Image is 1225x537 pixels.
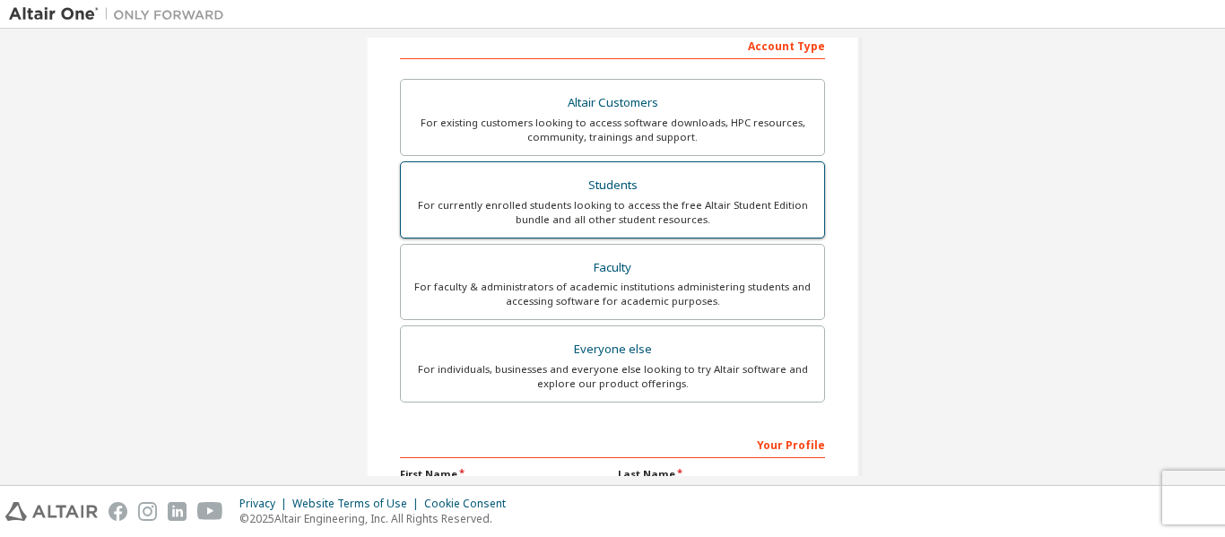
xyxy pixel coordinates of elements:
[618,467,825,481] label: Last Name
[412,116,813,144] div: For existing customers looking to access software downloads, HPC resources, community, trainings ...
[168,502,187,521] img: linkedin.svg
[412,91,813,116] div: Altair Customers
[424,497,517,511] div: Cookie Consent
[9,5,233,23] img: Altair One
[400,30,825,59] div: Account Type
[239,511,517,526] p: © 2025 Altair Engineering, Inc. All Rights Reserved.
[412,337,813,362] div: Everyone else
[138,502,157,521] img: instagram.svg
[412,362,813,391] div: For individuals, businesses and everyone else looking to try Altair software and explore our prod...
[400,429,825,458] div: Your Profile
[400,467,607,481] label: First Name
[109,502,127,521] img: facebook.svg
[412,256,813,281] div: Faculty
[5,502,98,521] img: altair_logo.svg
[412,173,813,198] div: Students
[292,497,424,511] div: Website Terms of Use
[197,502,223,521] img: youtube.svg
[412,280,813,308] div: For faculty & administrators of academic institutions administering students and accessing softwa...
[412,198,813,227] div: For currently enrolled students looking to access the free Altair Student Edition bundle and all ...
[239,497,292,511] div: Privacy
